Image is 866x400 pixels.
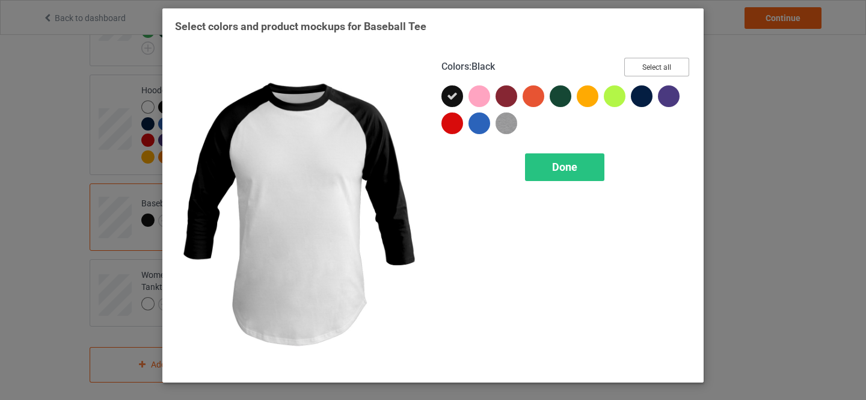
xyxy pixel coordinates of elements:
button: Select all [624,58,689,76]
span: Black [471,61,495,72]
img: heather_texture.png [496,112,517,134]
img: regular.jpg [175,58,425,370]
span: Done [552,161,577,173]
span: Colors [441,61,469,72]
span: Select colors and product mockups for Baseball Tee [175,20,426,32]
h4: : [441,61,495,73]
